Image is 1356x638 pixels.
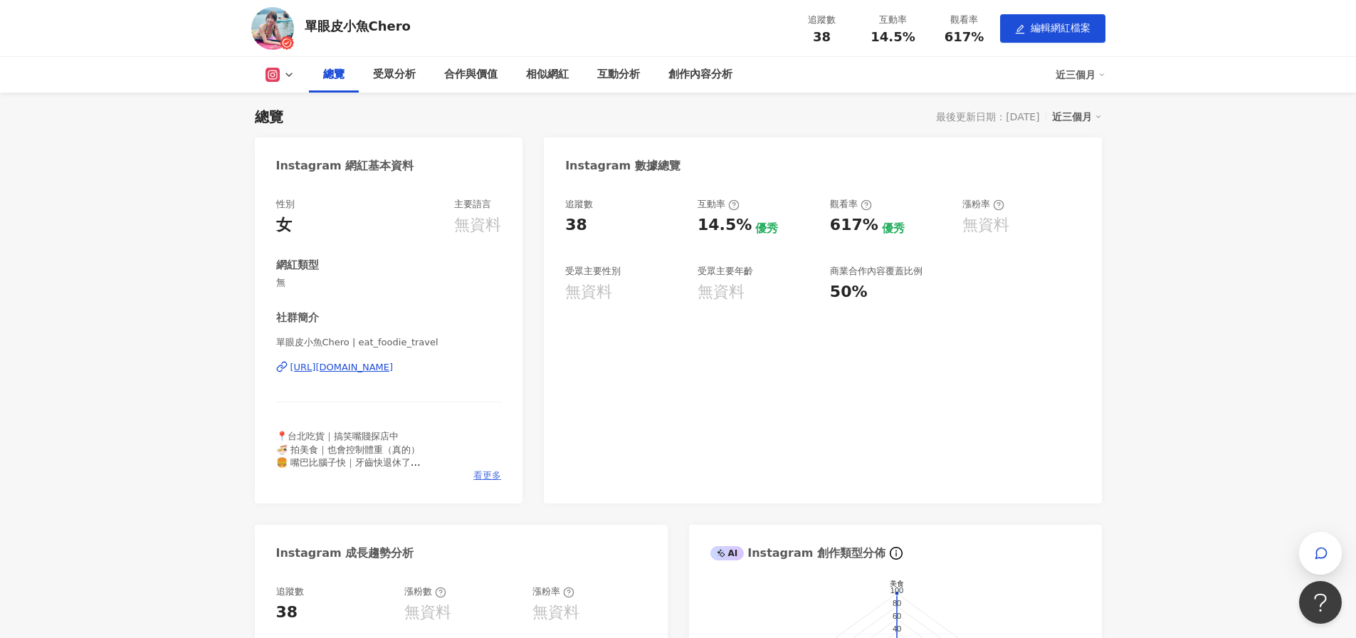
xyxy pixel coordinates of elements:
div: Instagram 創作類型分佈 [710,545,885,561]
div: 617% [830,214,878,236]
a: [URL][DOMAIN_NAME] [276,361,502,374]
div: 追蹤數 [565,198,593,211]
div: 無資料 [454,214,501,236]
div: 互動分析 [597,66,640,83]
div: 觀看率 [937,13,992,27]
span: info-circle [888,545,905,562]
div: 創作內容分析 [668,66,732,83]
div: 女 [276,214,292,236]
div: 社群簡介 [276,310,319,325]
span: 14.5% [871,30,915,44]
div: [URL][DOMAIN_NAME] [290,361,394,374]
div: 主要語言 [454,198,491,211]
img: KOL Avatar [251,7,294,50]
div: 互動率 [698,198,740,211]
div: 14.5% [698,214,752,236]
iframe: Help Scout Beacon - Open [1299,581,1342,624]
div: 合作與價值 [444,66,498,83]
div: 無資料 [698,281,745,303]
text: 80 [892,600,900,608]
div: Instagram 網紅基本資料 [276,158,414,174]
span: 編輯網紅檔案 [1031,22,1090,33]
text: 美食 [890,580,904,588]
div: 商業合作內容覆蓋比例 [830,265,923,278]
text: 60 [892,612,900,621]
div: 近三個月 [1056,63,1105,86]
text: 40 [892,625,900,634]
div: 受眾主要年齡 [698,265,753,278]
div: Instagram 數據總覽 [565,158,680,174]
div: 漲粉率 [962,198,1004,211]
div: 總覽 [255,107,283,127]
span: 617% [945,30,984,44]
button: edit編輯網紅檔案 [1000,14,1105,43]
span: 無 [276,276,502,289]
div: 相似網紅 [526,66,569,83]
div: 無資料 [404,602,451,624]
div: 性別 [276,198,295,211]
text: 100 [890,587,903,595]
div: 觀看率 [830,198,872,211]
div: 最後更新日期：[DATE] [936,111,1039,122]
div: 受眾主要性別 [565,265,621,278]
span: 看更多 [473,469,501,482]
div: 追蹤數 [795,13,849,27]
div: 總覽 [323,66,345,83]
div: Instagram 成長趨勢分析 [276,545,414,561]
div: 優秀 [882,221,905,236]
div: 漲粉率 [532,585,574,598]
div: 單眼皮小魚Chero [305,17,411,35]
div: 38 [276,602,298,624]
div: 追蹤數 [276,585,304,598]
span: 📍台北吃貨｜搞笑嘴賤探店中 🍜 拍美食｜也會控制體重（真的） 🍔 嘴巴比腦子快｜牙齒快退休了 🤝 合作歡迎私訊，我吃給你看 [276,431,421,481]
div: 漲粉數 [404,585,446,598]
div: 受眾分析 [373,66,416,83]
div: 無資料 [532,602,579,624]
div: 網紅類型 [276,258,319,273]
span: edit [1015,24,1025,34]
div: 近三個月 [1052,108,1102,126]
div: 38 [565,214,587,236]
div: 互動率 [866,13,920,27]
div: 無資料 [962,214,1009,236]
div: AI [710,546,745,560]
div: 50% [830,281,868,303]
span: 38 [813,29,831,44]
div: 無資料 [565,281,612,303]
div: 優秀 [755,221,778,236]
span: 單眼皮小魚Chero | eat_foodie_travel [276,336,502,349]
